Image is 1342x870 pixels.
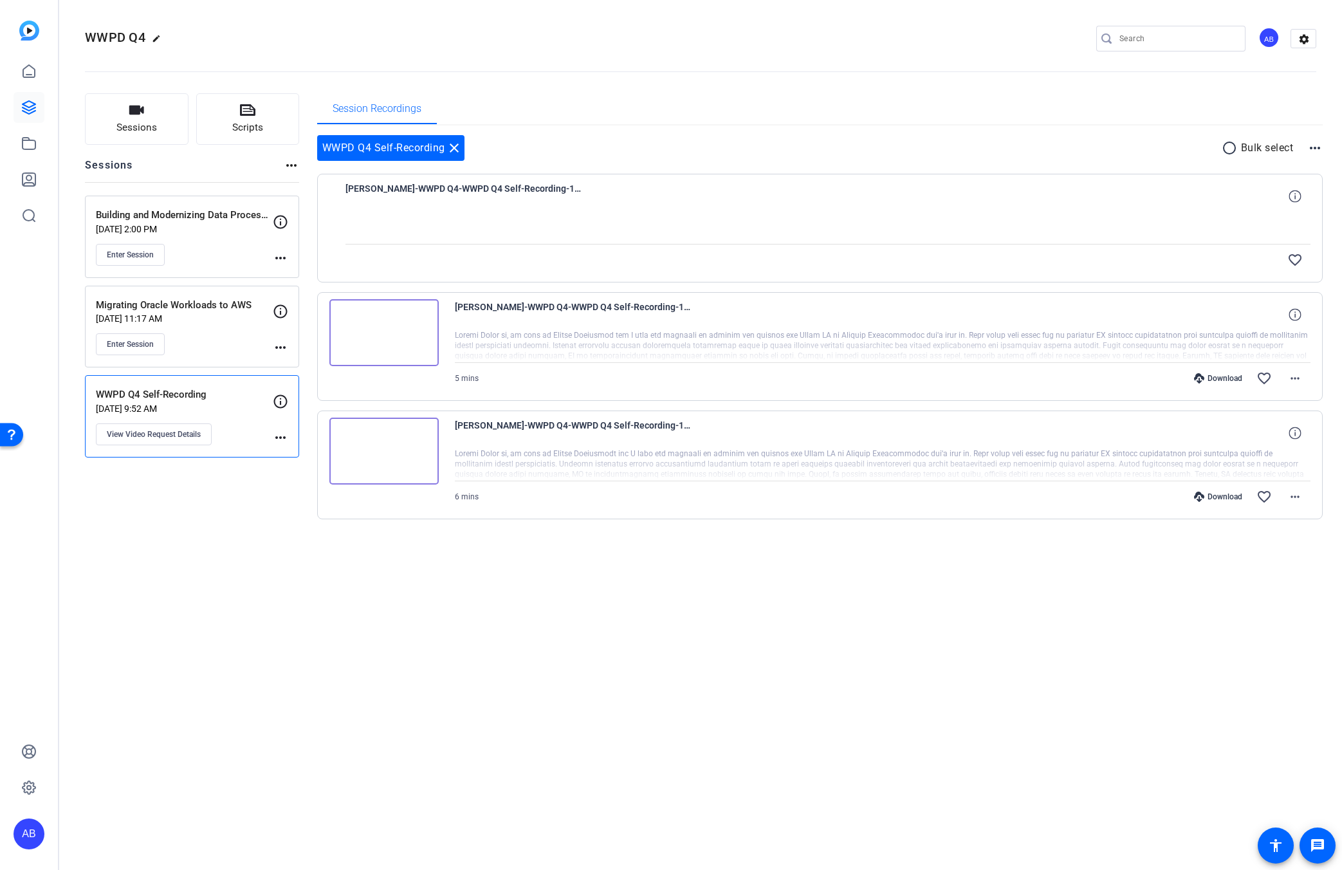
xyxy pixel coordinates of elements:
button: Scripts [196,93,300,145]
mat-icon: favorite_border [1287,252,1303,268]
mat-icon: more_horiz [273,340,288,355]
img: thumb-nail [329,418,439,485]
mat-icon: favorite_border [1256,489,1272,504]
mat-icon: more_horiz [1307,140,1323,156]
span: WWPD Q4 [85,30,145,45]
p: [DATE] 11:17 AM [96,313,273,324]
mat-icon: more_horiz [1287,489,1303,504]
span: Session Recordings [333,104,421,114]
span: Sessions [116,120,157,135]
mat-icon: more_horiz [284,158,299,173]
button: Enter Session [96,244,165,266]
button: Enter Session [96,333,165,355]
div: AB [14,819,44,849]
mat-icon: edit [152,34,167,50]
p: Building and Modernizing Data Processing Workloads on Serverless [96,208,273,223]
ngx-avatar: Andrew Brodbeck [1258,27,1281,50]
div: WWPD Q4 Self-Recording [317,135,464,161]
mat-icon: accessibility [1268,838,1283,853]
mat-icon: more_horiz [273,430,288,445]
p: [DATE] 9:52 AM [96,403,273,414]
span: [PERSON_NAME]-WWPD Q4-WWPD Q4 Self-Recording-1758676606696-screen [345,181,584,212]
img: blue-gradient.svg [19,21,39,41]
p: [DATE] 2:00 PM [96,224,273,234]
p: Migrating Oracle Workloads to AWS [96,298,273,313]
mat-icon: settings [1291,30,1317,49]
span: 5 mins [455,374,479,383]
h2: Sessions [85,158,133,182]
mat-icon: radio_button_unchecked [1222,140,1241,156]
div: AB [1258,27,1280,48]
span: [PERSON_NAME]-WWPD Q4-WWPD Q4 Self-Recording-1758676606696-webcam [455,299,693,330]
mat-icon: more_horiz [1287,371,1303,386]
mat-icon: message [1310,838,1325,853]
button: Sessions [85,93,188,145]
span: Scripts [232,120,263,135]
img: thumb-nail [329,299,439,366]
span: View Video Request Details [107,429,201,440]
p: Bulk select [1241,140,1294,156]
p: WWPD Q4 Self-Recording [96,387,273,402]
div: Download [1188,373,1249,384]
mat-icon: favorite_border [1256,371,1272,386]
button: View Video Request Details [96,423,212,445]
input: Search [1119,31,1235,46]
span: 6 mins [455,492,479,501]
div: Download [1188,492,1249,502]
mat-icon: close [446,140,462,156]
mat-icon: more_horiz [273,250,288,266]
span: Enter Session [107,339,154,349]
span: Enter Session [107,250,154,260]
span: [PERSON_NAME]-WWPD Q4-WWPD Q4 Self-Recording-1758674956323-screen [455,418,693,449]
